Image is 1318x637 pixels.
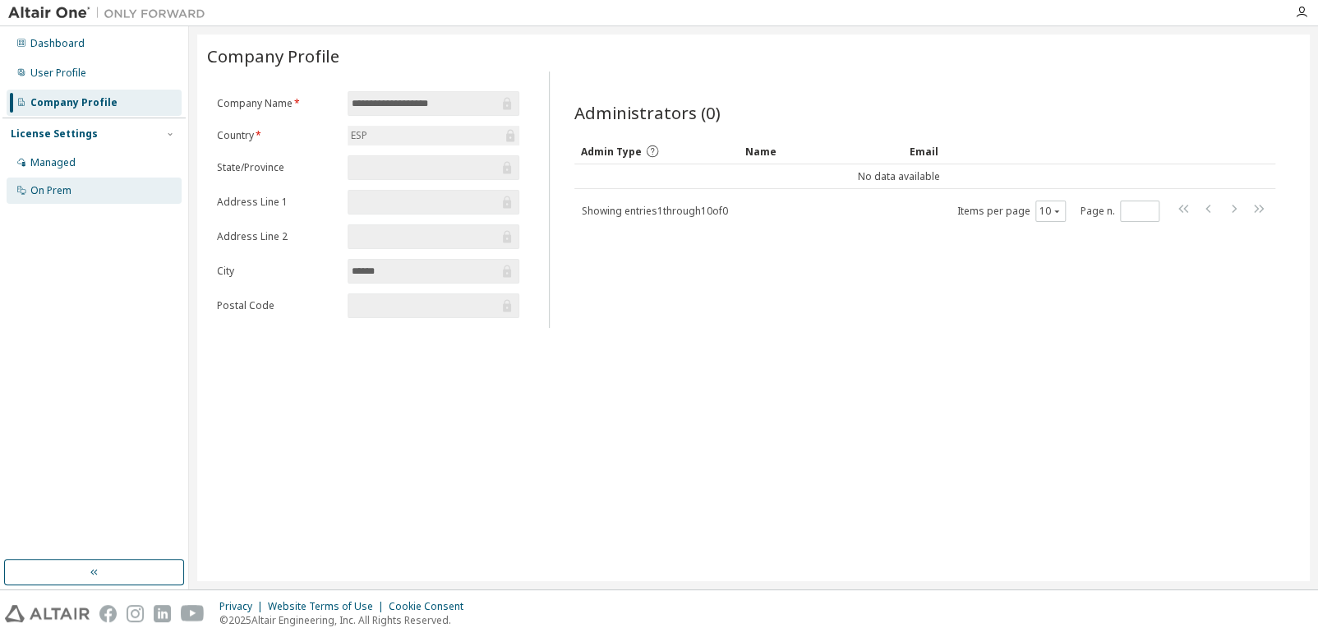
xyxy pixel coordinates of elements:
img: Altair One [8,5,214,21]
div: Email [910,138,1061,164]
span: Company Profile [207,44,339,67]
label: Address Line 2 [217,230,338,243]
label: Postal Code [217,299,338,312]
span: Items per page [957,201,1066,222]
div: ESP [348,126,519,145]
td: No data available [574,164,1223,189]
div: Privacy [219,600,268,613]
div: On Prem [30,184,71,197]
img: altair_logo.svg [5,605,90,622]
div: Website Terms of Use [268,600,389,613]
img: youtube.svg [181,605,205,622]
div: User Profile [30,67,86,80]
label: Company Name [217,97,338,110]
div: ESP [348,127,370,145]
div: Company Profile [30,96,118,109]
label: City [217,265,338,278]
div: License Settings [11,127,98,141]
span: Administrators (0) [574,101,721,124]
img: linkedin.svg [154,605,171,622]
div: Dashboard [30,37,85,50]
label: Address Line 1 [217,196,338,209]
div: Cookie Consent [389,600,473,613]
p: © 2025 Altair Engineering, Inc. All Rights Reserved. [219,613,473,627]
label: State/Province [217,161,338,174]
img: instagram.svg [127,605,144,622]
div: Name [745,138,896,164]
span: Showing entries 1 through 10 of 0 [582,204,728,218]
img: facebook.svg [99,605,117,622]
div: Managed [30,156,76,169]
button: 10 [1039,205,1062,218]
span: Page n. [1081,201,1159,222]
span: Admin Type [581,145,642,159]
label: Country [217,129,338,142]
